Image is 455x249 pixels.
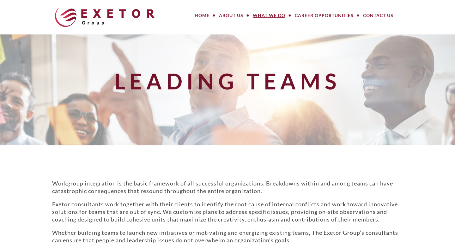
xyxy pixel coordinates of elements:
p: Workgroup integration is the basic framework of all successful organizations. Breakdowns within a... [52,179,403,195]
a: Contact Us [358,9,398,22]
a: Career Opportunities [290,9,358,22]
a: What We Do [248,9,290,22]
a: Home [190,9,214,22]
p: Whether building teams to launch new initiatives or motivating and energizing existing teams, The... [52,229,403,244]
a: About Us [214,9,248,22]
img: The Exetor Group [55,7,155,27]
h1: Leading Teams [48,69,407,93]
p: Exetor consultants work together with their clients to identify the root cause of internal confli... [52,200,403,223]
